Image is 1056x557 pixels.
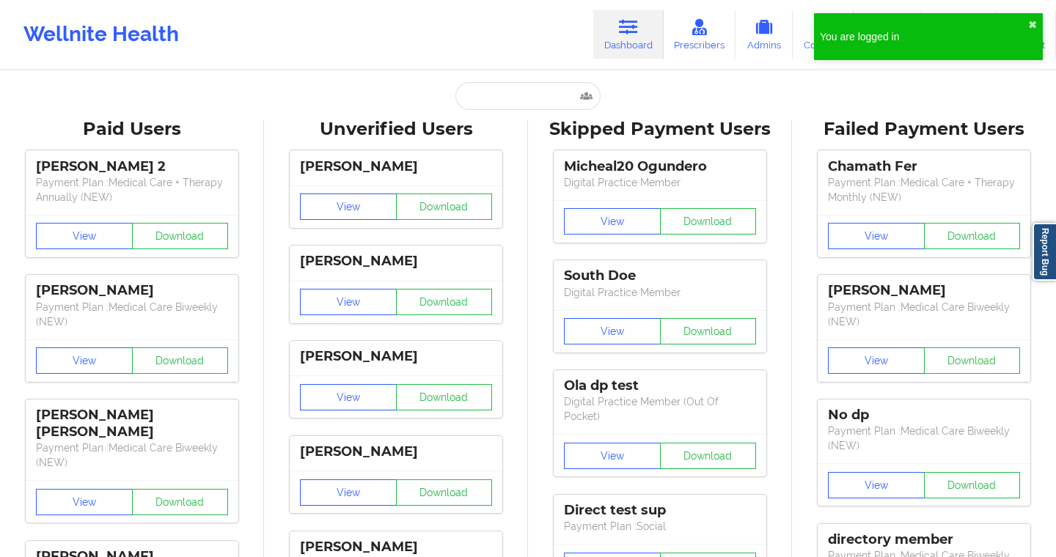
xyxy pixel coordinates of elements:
[828,158,1020,175] div: Chamath Fer
[924,472,1021,498] button: Download
[828,347,925,374] button: View
[820,29,1028,44] div: You are logged in
[564,318,661,344] button: View
[538,118,782,141] div: Skipped Payment Users
[300,539,492,556] div: [PERSON_NAME]
[802,118,1046,141] div: Failed Payment Users
[36,347,133,374] button: View
[132,223,229,249] button: Download
[300,158,492,175] div: [PERSON_NAME]
[1028,19,1037,31] button: close
[828,531,1020,548] div: directory member
[564,268,756,284] div: South Doe
[828,472,925,498] button: View
[660,443,757,469] button: Download
[36,158,228,175] div: [PERSON_NAME] 2
[828,424,1020,453] p: Payment Plan : Medical Care Biweekly (NEW)
[664,10,736,59] a: Prescribers
[564,158,756,175] div: Micheal20 Ogundero
[396,479,493,506] button: Download
[828,223,925,249] button: View
[274,118,518,141] div: Unverified Users
[300,384,397,410] button: View
[828,175,1020,204] p: Payment Plan : Medical Care + Therapy Monthly (NEW)
[36,223,133,249] button: View
[736,10,793,59] a: Admins
[36,440,228,470] p: Payment Plan : Medical Care Biweekly (NEW)
[564,502,756,519] div: Direct test sup
[564,519,756,534] p: Payment Plan : Social
[1033,223,1056,281] a: Report Bug
[660,208,757,235] button: Download
[396,289,493,315] button: Download
[828,300,1020,329] p: Payment Plan : Medical Care Biweekly (NEW)
[593,10,664,59] a: Dashboard
[36,489,133,515] button: View
[36,300,228,329] p: Payment Plan : Medical Care Biweekly (NEW)
[564,377,756,394] div: Ola dp test
[564,443,661,469] button: View
[793,10,854,59] a: Coaches
[36,282,228,299] div: [PERSON_NAME]
[36,175,228,204] p: Payment Plan : Medical Care + Therapy Annually (NEW)
[564,285,756,300] p: Digital Practice Member
[828,407,1020,424] div: No dp
[924,347,1021,374] button: Download
[396,384,493,410] button: Download
[660,318,757,344] button: Download
[300,289,397,315] button: View
[36,407,228,440] div: [PERSON_NAME] [PERSON_NAME]
[132,347,229,374] button: Download
[300,479,397,506] button: View
[924,223,1021,249] button: Download
[564,208,661,235] button: View
[10,118,254,141] div: Paid Users
[564,394,756,424] p: Digital Practice Member (Out Of Pocket)
[828,282,1020,299] div: [PERSON_NAME]
[564,175,756,190] p: Digital Practice Member
[396,193,493,220] button: Download
[300,443,492,460] div: [PERSON_NAME]
[300,193,397,220] button: View
[300,348,492,365] div: [PERSON_NAME]
[132,489,229,515] button: Download
[300,253,492,270] div: [PERSON_NAME]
